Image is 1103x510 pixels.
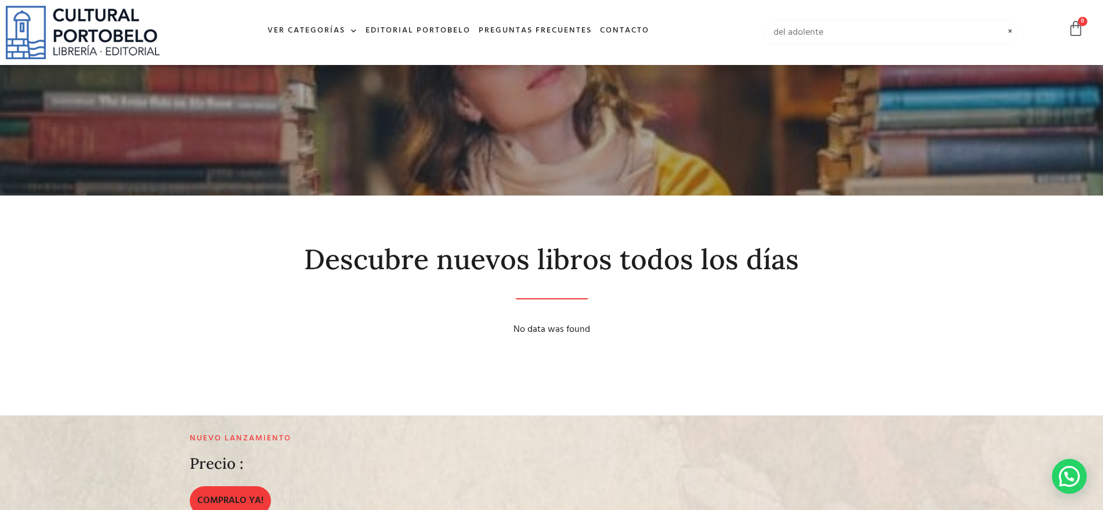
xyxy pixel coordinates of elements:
[263,19,361,44] a: Ver Categorías
[361,19,475,44] a: Editorial Portobelo
[197,494,263,508] span: COMPRALO YA!
[192,323,912,337] div: No data was found
[1078,17,1087,26] span: 0
[190,455,244,472] h2: Precio :
[190,434,672,444] h2: Nuevo lanzamiento
[192,244,912,275] h2: Descubre nuevos libros todos los días
[764,20,1018,45] input: Búsqueda
[1068,20,1084,37] a: 0
[596,19,653,44] a: Contacto
[475,19,596,44] a: Preguntas frecuentes
[1052,459,1087,494] div: Contactar por WhatsApp
[1003,25,1017,26] span: Limpiar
